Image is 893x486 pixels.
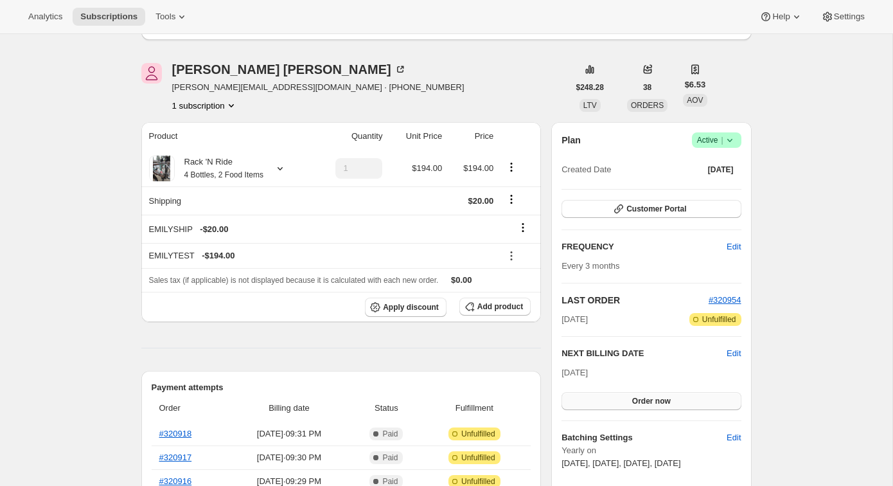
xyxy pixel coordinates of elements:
span: Unfulfilled [702,314,736,325]
div: EMILYSHIP [149,223,494,236]
span: Help [772,12,790,22]
div: Rack 'N Ride [175,156,263,181]
span: Unfulfilled [461,453,495,463]
span: Settings [834,12,865,22]
h2: Plan [561,134,581,147]
button: Customer Portal [561,200,741,218]
span: Subscriptions [80,12,137,22]
h2: NEXT BILLING DATE [561,347,727,360]
span: Active [697,134,736,147]
span: Fulfillment [425,402,523,415]
button: Edit [719,237,748,257]
button: Order now [561,392,741,410]
button: Subscriptions [73,8,145,26]
span: AOV [687,96,703,105]
span: Every 3 months [561,261,619,271]
span: LTV [583,101,597,110]
h2: LAST ORDER [561,294,709,307]
th: Order [152,394,227,422]
span: $0.00 [451,275,472,285]
th: Unit Price [386,122,446,150]
th: Price [446,122,497,150]
span: Customer Portal [626,204,686,214]
span: Tools [155,12,175,22]
span: [PERSON_NAME][EMAIL_ADDRESS][DOMAIN_NAME] · [PHONE_NUMBER] [172,81,464,94]
span: Created Date [561,163,611,176]
span: Analytics [28,12,62,22]
span: [DATE] · 09:30 PM [231,451,347,464]
button: Edit [727,347,741,360]
a: #320918 [159,429,192,438]
span: Edit [727,240,741,253]
button: Help [752,8,810,26]
th: Product [141,122,313,150]
th: Shipping [141,186,313,215]
span: Status [355,402,418,415]
button: Analytics [21,8,70,26]
button: Edit [719,428,748,448]
span: Emily Yuhas [141,63,162,84]
button: Product actions [172,99,238,112]
span: Order now [632,396,671,406]
span: $6.53 [685,78,706,91]
span: Add product [477,301,523,312]
span: Sales tax (if applicable) is not displayed because it is calculated with each new order. [149,276,439,285]
button: Apply discount [365,298,446,317]
span: Paid [382,453,398,463]
span: [DATE] [708,165,734,175]
span: $248.28 [576,82,604,93]
span: $194.00 [412,163,442,173]
button: #320954 [709,294,741,307]
button: 38 [635,78,659,96]
button: Product actions [501,160,522,174]
span: [DATE], [DATE], [DATE], [DATE] [561,458,680,468]
span: Billing date [231,402,347,415]
span: - $194.00 [202,249,234,262]
span: [DATE] [561,313,588,326]
button: Add product [459,298,531,316]
span: Yearly on [561,444,741,457]
div: EMILYTEST [149,249,494,262]
small: 4 Bottles, 2 Food Items [184,170,263,179]
div: [PERSON_NAME] [PERSON_NAME] [172,63,407,76]
span: - $20.00 [200,223,228,236]
span: Edit [727,431,741,444]
span: ORDERS [631,101,664,110]
h2: FREQUENCY [561,240,727,253]
button: Shipping actions [501,192,522,206]
button: $248.28 [569,78,612,96]
h6: Batching Settings [561,431,727,444]
button: [DATE] [700,161,741,179]
span: Unfulfilled [461,429,495,439]
span: $20.00 [468,196,493,206]
span: $194.00 [463,163,493,173]
span: [DATE] · 09:31 PM [231,428,347,440]
span: Apply discount [383,302,439,312]
span: | [721,135,723,145]
span: [DATE] [561,368,588,377]
a: #320916 [159,476,192,486]
a: #320954 [709,295,741,305]
span: 38 [643,82,651,93]
button: Settings [813,8,872,26]
th: Quantity [312,122,386,150]
a: #320917 [159,453,192,462]
h2: Payment attempts [152,381,531,394]
span: Paid [382,429,398,439]
button: Tools [148,8,196,26]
